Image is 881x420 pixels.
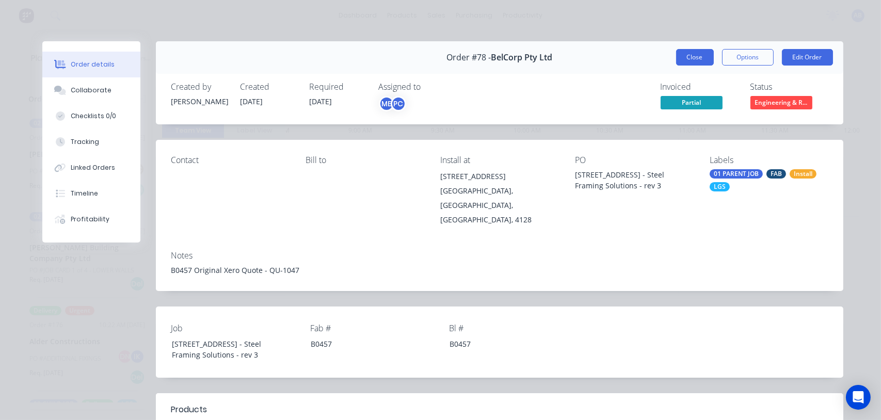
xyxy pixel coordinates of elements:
[71,137,99,147] div: Tracking
[661,96,723,109] span: Partial
[171,155,290,165] div: Contact
[790,169,816,179] div: Install
[171,251,828,261] div: Notes
[171,403,207,416] div: Products
[491,53,552,62] span: BelCorp Pty Ltd
[310,96,332,106] span: [DATE]
[750,82,828,92] div: Status
[449,322,578,334] label: Bl #
[446,53,491,62] span: Order #78 -
[71,111,116,121] div: Checklists 0/0
[440,184,558,227] div: [GEOGRAPHIC_DATA], [GEOGRAPHIC_DATA], [GEOGRAPHIC_DATA], 4128
[750,96,812,111] button: Engineering & R...
[575,155,693,165] div: PO
[440,155,558,165] div: Install at
[302,336,431,351] div: B0457
[241,82,297,92] div: Created
[710,169,763,179] div: 01 PARENT JOB
[241,96,263,106] span: [DATE]
[164,336,293,362] div: [STREET_ADDRESS] - Steel Framing Solutions - rev 3
[71,163,115,172] div: Linked Orders
[379,96,406,111] button: MEPC
[171,82,228,92] div: Created by
[440,169,558,184] div: [STREET_ADDRESS]
[710,182,730,191] div: LGS
[310,322,439,334] label: Fab #
[441,336,570,351] div: B0457
[750,96,812,109] span: Engineering & R...
[171,322,300,334] label: Job
[171,96,228,107] div: [PERSON_NAME]
[782,49,833,66] button: Edit Order
[71,189,98,198] div: Timeline
[391,96,406,111] div: PC
[42,77,140,103] button: Collaborate
[766,169,786,179] div: FAB
[722,49,774,66] button: Options
[846,385,871,410] div: Open Intercom Messenger
[71,215,109,224] div: Profitability
[71,86,111,95] div: Collaborate
[661,82,738,92] div: Invoiced
[42,52,140,77] button: Order details
[42,129,140,155] button: Tracking
[42,206,140,232] button: Profitability
[710,155,828,165] div: Labels
[42,181,140,206] button: Timeline
[71,60,115,69] div: Order details
[575,169,693,191] div: [STREET_ADDRESS] - Steel Framing Solutions - rev 3
[42,155,140,181] button: Linked Orders
[171,265,828,276] div: B0457 Original Xero Quote - QU-1047
[310,82,366,92] div: Required
[379,82,482,92] div: Assigned to
[306,155,424,165] div: Bill to
[676,49,714,66] button: Close
[440,169,558,227] div: [STREET_ADDRESS][GEOGRAPHIC_DATA], [GEOGRAPHIC_DATA], [GEOGRAPHIC_DATA], 4128
[42,103,140,129] button: Checklists 0/0
[379,96,394,111] div: ME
